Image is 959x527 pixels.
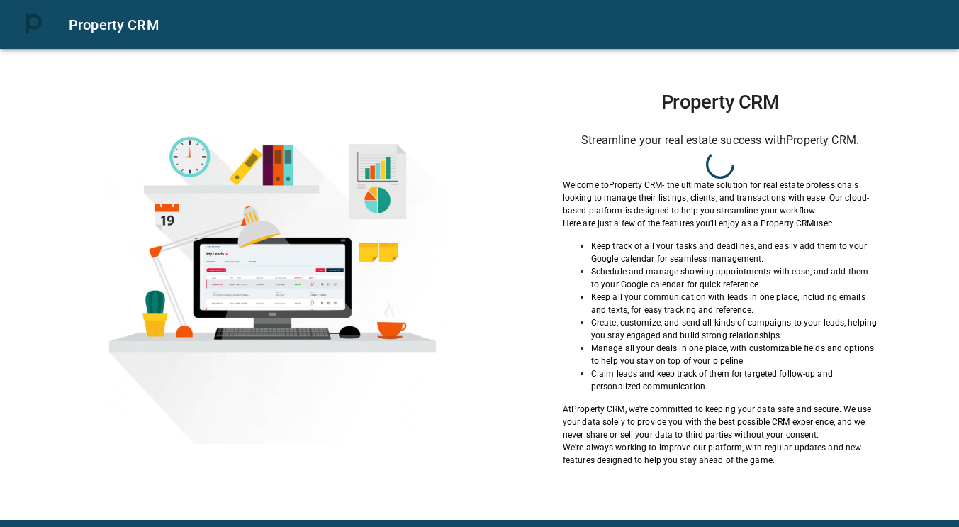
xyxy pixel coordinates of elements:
[591,367,877,393] p: Claim leads and keep track of them for targeted follow-up and personalized communication.
[591,316,877,342] p: Create, customize, and send all kinds of campaigns to your leads, helping you stay engaged and bu...
[563,403,877,441] p: At Property CRM , we're committed to keeping your data safe and secure. We use your data solely t...
[563,441,877,467] p: We're always working to improve our platform, with regular updates and new features designed to h...
[563,131,877,150] h6: Streamline your real estate success with Property CRM .
[563,217,877,230] p: Here are just a few of the features you'll enjoy as a Property CRM user:
[591,240,877,265] p: Keep track of all your tasks and deadlines, and easily add them to your Google calendar for seaml...
[591,265,877,291] p: Schedule and manage showing appointments with ease, and add them to your Google calendar for quic...
[591,291,877,316] p: Keep all your communication with leads in one place, including emails and texts, for easy trackin...
[563,91,877,113] h1: Property CRM
[563,179,877,217] p: Welcome to Property CRM - the ultimate solution for real estate professionals looking to manage t...
[591,342,877,367] p: Manage all your deals in one place, with customizable fields and options to help you stay on top ...
[69,13,942,36] div: Property CRM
